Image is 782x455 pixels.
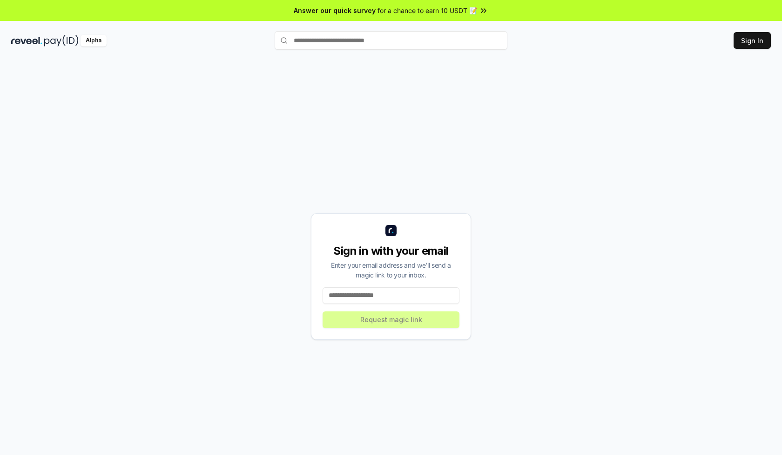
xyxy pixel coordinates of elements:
[734,32,771,49] button: Sign In
[378,6,477,15] span: for a chance to earn 10 USDT 📝
[323,244,459,258] div: Sign in with your email
[294,6,376,15] span: Answer our quick survey
[385,225,397,236] img: logo_small
[81,35,107,46] div: Alpha
[323,260,459,280] div: Enter your email address and we’ll send a magic link to your inbox.
[11,35,42,46] img: reveel_dark
[44,35,79,46] img: pay_id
